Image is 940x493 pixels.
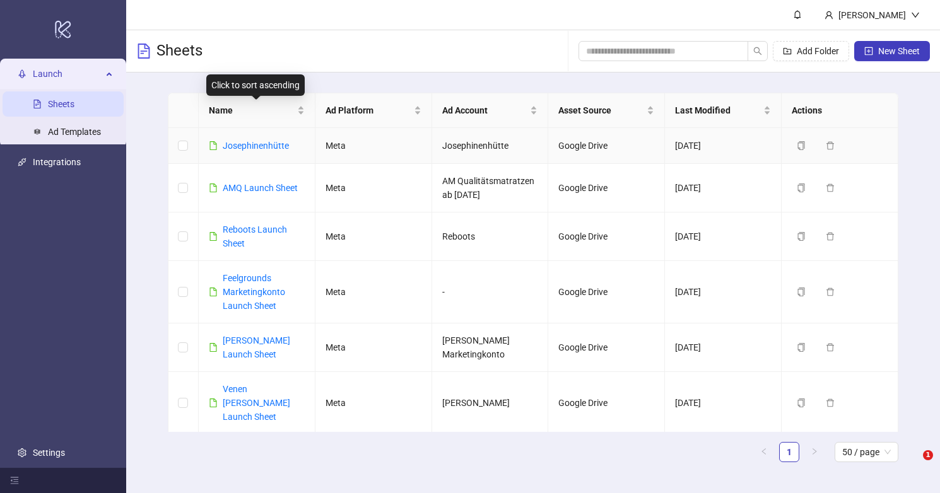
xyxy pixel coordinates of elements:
button: New Sheet [854,41,930,61]
span: Ad Account [442,103,528,117]
a: Integrations [33,157,81,167]
td: Google Drive [548,128,665,164]
span: Name [209,103,295,117]
div: Click to sort ascending [206,74,305,96]
span: copy [797,232,806,241]
th: Actions [782,93,898,128]
th: Ad Account [432,93,549,128]
td: Google Drive [548,372,665,434]
th: Name [199,93,315,128]
span: user [825,11,833,20]
span: plus-square [864,47,873,55]
span: left [760,448,768,455]
td: AM Qualitätsmatratzen ab [DATE] [432,164,549,212]
th: Asset Source [548,93,665,128]
li: Next Page [804,442,825,462]
a: Settings [33,448,65,458]
th: Ad Platform [315,93,432,128]
span: delete [826,183,835,192]
span: rocket [18,69,26,78]
td: Meta [315,323,432,372]
td: Google Drive [548,323,665,372]
button: Add Folder [773,41,849,61]
iframe: Intercom live chat [897,450,927,480]
span: Asset Source [558,103,644,117]
span: down [911,11,920,20]
span: file-text [136,43,151,59]
span: delete [826,232,835,241]
td: [DATE] [665,261,782,323]
td: [PERSON_NAME] Marketingkonto [432,323,549,372]
li: 1 [779,442,799,462]
span: Launch [33,61,102,86]
a: Venen [PERSON_NAME] Launch Sheet [223,384,290,422]
span: 1 [923,450,933,460]
span: file [209,232,218,241]
h3: Sheets [156,41,203,61]
td: Meta [315,164,432,212]
button: left [754,442,774,462]
td: Meta [315,261,432,323]
span: file [209,141,218,150]
button: right [804,442,825,462]
a: Ad Templates [48,127,101,137]
span: right [811,448,818,455]
span: copy [797,287,806,296]
span: folder-add [783,47,792,55]
span: bell [793,10,802,19]
span: Ad Platform [326,103,411,117]
span: file [209,398,218,407]
a: Reboots Launch Sheet [223,224,287,248]
span: delete [826,343,835,352]
a: Sheets [48,99,74,109]
span: delete [826,398,835,407]
li: Previous Page [754,442,774,462]
span: copy [797,141,806,150]
div: Page Size [835,442,898,462]
span: file [209,343,218,352]
td: Meta [315,128,432,164]
td: Google Drive [548,164,665,212]
span: delete [826,287,835,296]
td: Google Drive [548,261,665,323]
th: Last Modified [665,93,782,128]
span: Last Modified [675,103,761,117]
span: Add Folder [797,46,839,56]
span: 50 / page [842,443,891,461]
a: [PERSON_NAME] Launch Sheet [223,335,290,359]
span: copy [797,183,806,192]
a: AMQ Launch Sheet [223,183,298,193]
a: 1 [780,443,799,461]
td: [DATE] [665,372,782,434]
td: [DATE] [665,128,782,164]
a: Feelgrounds Marketingkonto Launch Sheet [223,273,285,311]
td: [DATE] [665,323,782,372]
span: file [209,287,218,296]
td: Meta [315,212,432,261]
td: Meta [315,372,432,434]
td: Josephinenhütte [432,128,549,164]
span: menu-fold [10,476,19,485]
div: [PERSON_NAME] [833,8,911,22]
td: [DATE] [665,212,782,261]
td: Reboots [432,212,549,261]
span: search [753,47,762,55]
span: New Sheet [878,46,920,56]
a: Josephinenhütte [223,141,289,151]
span: file [209,183,218,192]
td: [DATE] [665,164,782,212]
td: - [432,261,549,323]
td: Google Drive [548,212,665,261]
span: copy [797,343,806,352]
span: copy [797,398,806,407]
td: [PERSON_NAME] [432,372,549,434]
span: delete [826,141,835,150]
